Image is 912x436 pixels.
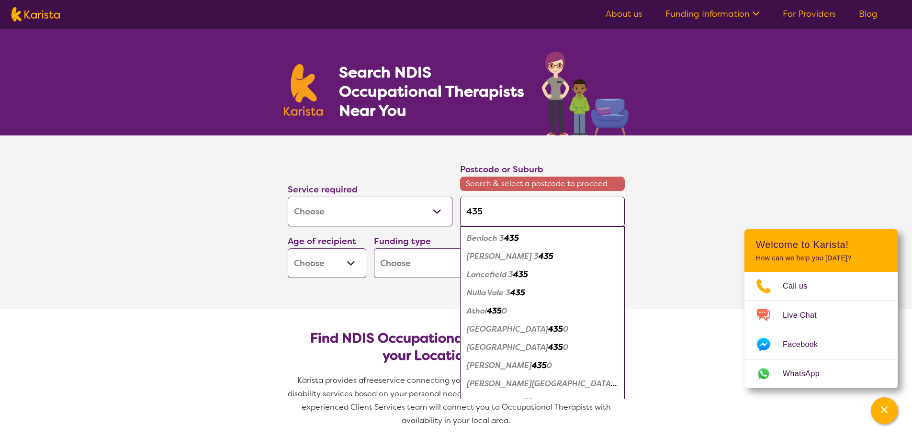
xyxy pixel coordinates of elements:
[295,330,617,364] h2: Find NDIS Occupational Therapists based on your Location & Needs
[465,338,620,357] div: Centenary Heights 4350
[465,284,620,302] div: Nulla Vale 3435
[548,342,563,352] em: 435
[460,177,625,191] span: Search & select a postcode to proceed
[339,63,525,120] h1: Search NDIS Occupational Therapists Near You
[606,8,642,20] a: About us
[783,279,819,293] span: Call us
[487,306,502,316] em: 435
[548,324,563,334] em: 435
[460,164,543,175] label: Postcode or Suburb
[467,360,532,370] em: [PERSON_NAME]
[744,272,898,388] ul: Choose channel
[467,251,539,261] em: [PERSON_NAME] 3
[532,360,547,370] em: 435
[465,302,620,320] div: Athol 4350
[783,367,831,381] span: WhatsApp
[297,375,363,385] span: Karista provides a
[783,337,829,352] span: Facebook
[504,233,519,243] em: 435
[467,233,504,243] em: Benloch 3
[539,251,553,261] em: 435
[465,357,620,375] div: Charlton 4350
[374,235,431,247] label: Funding type
[547,360,552,370] em: 0
[518,397,533,407] em: 435
[756,239,886,250] h2: Welcome to Karista!
[467,379,617,389] em: [PERSON_NAME][GEOGRAPHIC_DATA]
[563,342,568,352] em: 0
[465,393,620,411] div: Cotswold Hills 4350
[467,397,518,407] em: Cotswold Hills
[502,306,507,316] em: 0
[284,64,323,116] img: Karista logo
[465,247,620,266] div: Goldie 3435
[363,375,379,385] span: free
[467,342,548,352] em: [GEOGRAPHIC_DATA]
[533,397,538,407] em: 0
[288,235,356,247] label: Age of recipient
[288,375,627,425] span: service connecting you with Occupational Therapists and other disability services based on your p...
[465,375,620,393] div: Clifford Gardens 4350
[467,306,487,316] em: Athol
[465,320,620,338] div: Blue Mountain Heights 4350
[744,229,898,388] div: Channel Menu
[467,324,548,334] em: [GEOGRAPHIC_DATA]
[871,397,898,424] button: Channel Menu
[11,7,60,22] img: Karista logo
[467,269,513,279] em: Lancefield 3
[859,8,878,20] a: Blog
[744,359,898,388] a: Web link opens in a new tab.
[467,288,510,298] em: Nulla Vale 3
[783,308,828,323] span: Live Chat
[460,197,625,226] input: Type
[510,288,525,298] em: 435
[783,8,836,20] a: For Providers
[465,229,620,247] div: Benloch 3435
[288,184,358,195] label: Service required
[542,52,629,135] img: occupational-therapy
[665,8,760,20] a: Funding Information
[465,266,620,284] div: Lancefield 3435
[756,254,886,262] p: How can we help you [DATE]?
[513,269,528,279] em: 435
[563,324,568,334] em: 0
